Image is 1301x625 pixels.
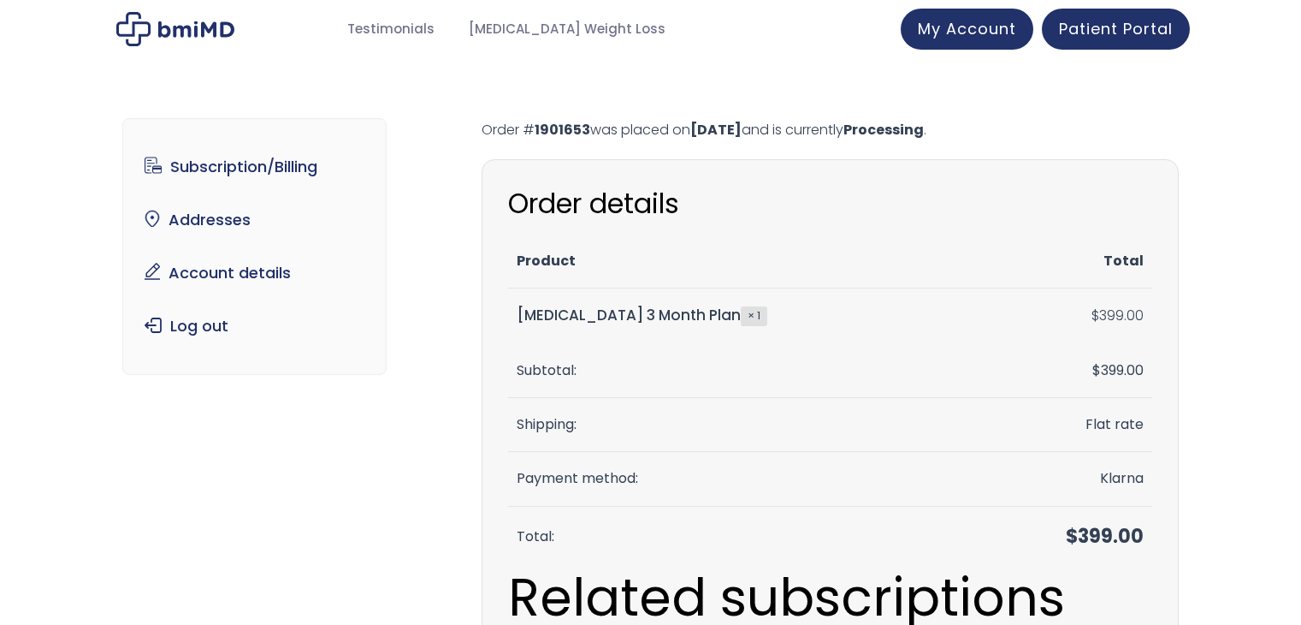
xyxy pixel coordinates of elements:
span: Patient Portal [1059,18,1173,39]
span: $ [1092,360,1101,380]
th: Total [984,235,1152,289]
a: Log out [136,308,373,344]
th: Subtotal: [508,344,984,398]
span: Testimonials [347,20,435,39]
img: My account [116,12,234,46]
a: [MEDICAL_DATA] Weight Loss [452,13,683,46]
th: Payment method: [508,452,984,506]
span: 399.00 [1092,360,1144,380]
mark: 1901653 [535,120,590,140]
strong: × 1 [741,307,767,325]
h2: Order details [508,186,1152,222]
th: Product [508,235,984,289]
nav: Account pages [122,118,387,375]
span: $ [1091,306,1099,325]
mark: [DATE] [690,120,742,140]
th: Total: [508,507,984,568]
td: Klarna [984,452,1152,506]
a: Addresses [136,202,373,238]
td: Flat rate [984,398,1152,452]
span: My Account [918,18,1016,39]
bdi: 399.00 [1091,306,1144,325]
a: My Account [901,9,1033,50]
span: $ [1066,523,1078,550]
th: Shipping: [508,398,984,452]
span: 399.00 [1066,523,1144,550]
a: Testimonials [330,13,452,46]
td: [MEDICAL_DATA] 3 Month Plan [508,289,984,343]
a: Account details [136,255,373,291]
p: Order # was placed on and is currently . [482,118,1179,142]
a: Patient Portal [1042,9,1190,50]
mark: Processing [843,120,924,140]
span: [MEDICAL_DATA] Weight Loss [469,20,665,39]
a: Subscription/Billing [136,149,373,185]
